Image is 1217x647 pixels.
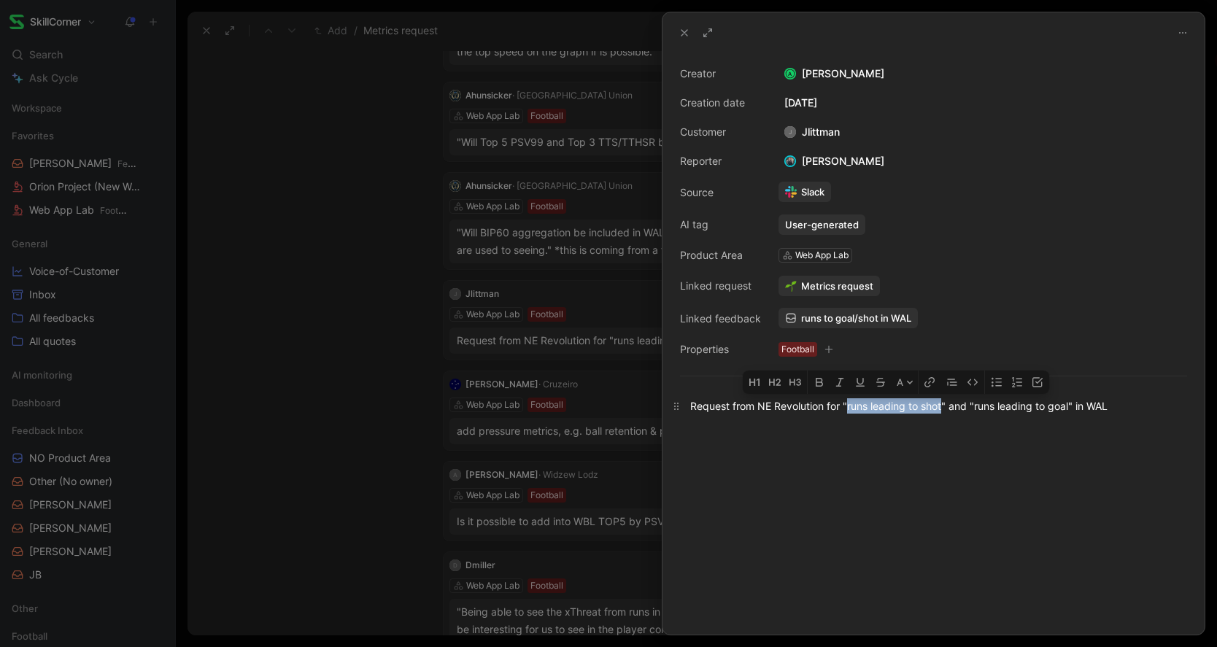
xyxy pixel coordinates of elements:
div: Source [680,184,761,201]
div: [PERSON_NAME] [779,152,890,170]
div: Product Area [680,247,761,264]
div: J [784,126,796,138]
div: Request from NE Revolution for "runs leading to shot" and "runs leading to goal" in WAL [690,398,1177,414]
div: Linked request [680,277,761,295]
div: Jlittman [779,123,846,141]
a: runs to goal/shot in WAL [779,308,918,328]
div: Customer [680,123,761,141]
div: User-generated [785,218,859,231]
div: AI tag [680,216,761,233]
span: runs to goal/shot in WAL [801,311,911,325]
img: 🌱 [785,280,797,292]
div: Creation date [680,94,761,112]
a: Slack [779,182,831,202]
div: Creator [680,65,761,82]
button: 🌱Metrics request [779,276,880,296]
img: avatar [786,157,795,166]
div: Reporter [680,152,761,170]
div: Linked feedback [680,310,761,328]
div: Properties [680,341,761,358]
div: Web App Lab [795,248,849,263]
span: Metrics request [801,279,873,292]
div: A [786,69,795,79]
div: Football [781,342,814,357]
div: [PERSON_NAME] [779,65,1187,82]
div: [DATE] [779,94,1187,112]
